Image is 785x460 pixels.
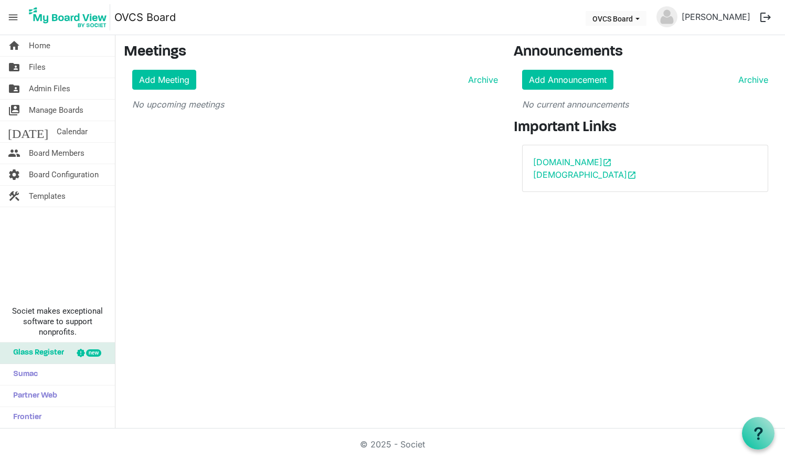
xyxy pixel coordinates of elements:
img: no-profile-picture.svg [656,6,677,27]
span: Manage Boards [29,100,83,121]
span: folder_shared [8,78,20,99]
span: settings [8,164,20,185]
span: Board Configuration [29,164,99,185]
h3: Important Links [514,119,777,137]
h3: Meetings [124,44,498,61]
span: Glass Register [8,343,64,363]
span: Sumac [8,364,38,385]
span: Home [29,35,50,56]
span: folder_shared [8,57,20,78]
div: new [86,349,101,357]
span: Partner Web [8,386,57,406]
p: No upcoming meetings [132,98,498,111]
span: people [8,143,20,164]
span: open_in_new [627,170,637,180]
span: Frontier [8,407,41,428]
span: switch_account [8,100,20,121]
span: construction [8,186,20,207]
span: home [8,35,20,56]
img: My Board View Logo [26,4,110,30]
h3: Announcements [514,44,777,61]
a: Archive [734,73,768,86]
button: OVCS Board dropdownbutton [586,11,646,26]
a: [PERSON_NAME] [677,6,755,27]
span: Board Members [29,143,84,164]
a: Archive [464,73,498,86]
p: No current announcements [522,98,768,111]
span: menu [3,7,23,27]
span: Societ makes exceptional software to support nonprofits. [5,306,110,337]
span: Admin Files [29,78,70,99]
span: open_in_new [602,158,612,167]
a: OVCS Board [114,7,176,28]
a: My Board View Logo [26,4,114,30]
span: [DATE] [8,121,48,142]
span: Calendar [57,121,88,142]
button: logout [755,6,777,28]
span: Templates [29,186,66,207]
a: © 2025 - Societ [360,439,425,450]
a: Add Announcement [522,70,613,90]
a: [DEMOGRAPHIC_DATA]open_in_new [533,169,637,180]
span: Files [29,57,46,78]
a: [DOMAIN_NAME]open_in_new [533,157,612,167]
a: Add Meeting [132,70,196,90]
